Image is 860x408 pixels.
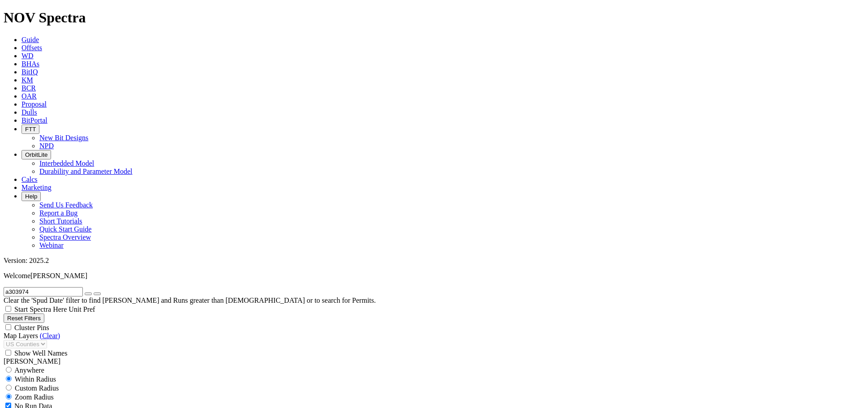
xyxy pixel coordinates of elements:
[5,306,11,312] input: Start Spectra Here
[15,393,54,401] span: Zoom Radius
[39,233,91,241] a: Spectra Overview
[39,134,88,142] a: New Bit Designs
[21,60,39,68] a: BHAs
[4,257,856,265] div: Version: 2025.2
[14,349,67,357] span: Show Well Names
[39,241,64,249] a: Webinar
[39,201,93,209] a: Send Us Feedback
[14,324,49,331] span: Cluster Pins
[21,36,39,43] a: Guide
[39,167,133,175] a: Durability and Parameter Model
[39,209,77,217] a: Report a Bug
[4,9,856,26] h1: NOV Spectra
[39,142,54,150] a: NPD
[39,217,82,225] a: Short Tutorials
[21,192,41,201] button: Help
[21,125,39,134] button: FTT
[21,176,38,183] a: Calcs
[21,76,33,84] a: KM
[4,296,376,304] span: Clear the 'Spud Date' filter to find [PERSON_NAME] and Runs greater than [DEMOGRAPHIC_DATA] or to...
[14,366,44,374] span: Anywhere
[4,357,856,365] div: [PERSON_NAME]
[30,272,87,279] span: [PERSON_NAME]
[21,108,37,116] a: Dulls
[15,384,59,392] span: Custom Radius
[40,332,60,339] a: (Clear)
[39,159,94,167] a: Interbedded Model
[4,272,856,280] p: Welcome
[39,225,91,233] a: Quick Start Guide
[25,151,47,158] span: OrbitLite
[21,44,42,52] a: Offsets
[15,375,56,383] span: Within Radius
[21,68,38,76] a: BitIQ
[4,332,38,339] span: Map Layers
[4,287,83,296] input: Search
[21,184,52,191] a: Marketing
[21,52,34,60] a: WD
[21,100,47,108] a: Proposal
[21,116,47,124] a: BitPortal
[21,150,51,159] button: OrbitLite
[4,314,44,323] button: Reset Filters
[21,84,36,92] a: BCR
[14,305,67,313] span: Start Spectra Here
[69,305,95,313] span: Unit Pref
[25,126,36,133] span: FTT
[25,193,37,200] span: Help
[21,92,37,100] a: OAR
